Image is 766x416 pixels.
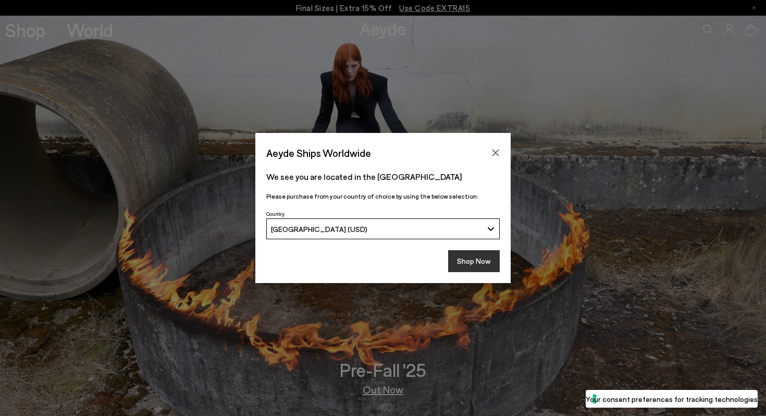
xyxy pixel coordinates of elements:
[266,170,500,183] p: We see you are located in the [GEOGRAPHIC_DATA]
[266,191,500,201] p: Please purchase from your country of choice by using the below selection:
[271,225,367,234] span: [GEOGRAPHIC_DATA] (USD)
[266,144,371,162] span: Aeyde Ships Worldwide
[266,211,285,217] span: Country
[586,394,758,405] label: Your consent preferences for tracking technologies
[448,250,500,272] button: Shop Now
[586,390,758,408] button: Your consent preferences for tracking technologies
[488,145,503,161] button: Close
